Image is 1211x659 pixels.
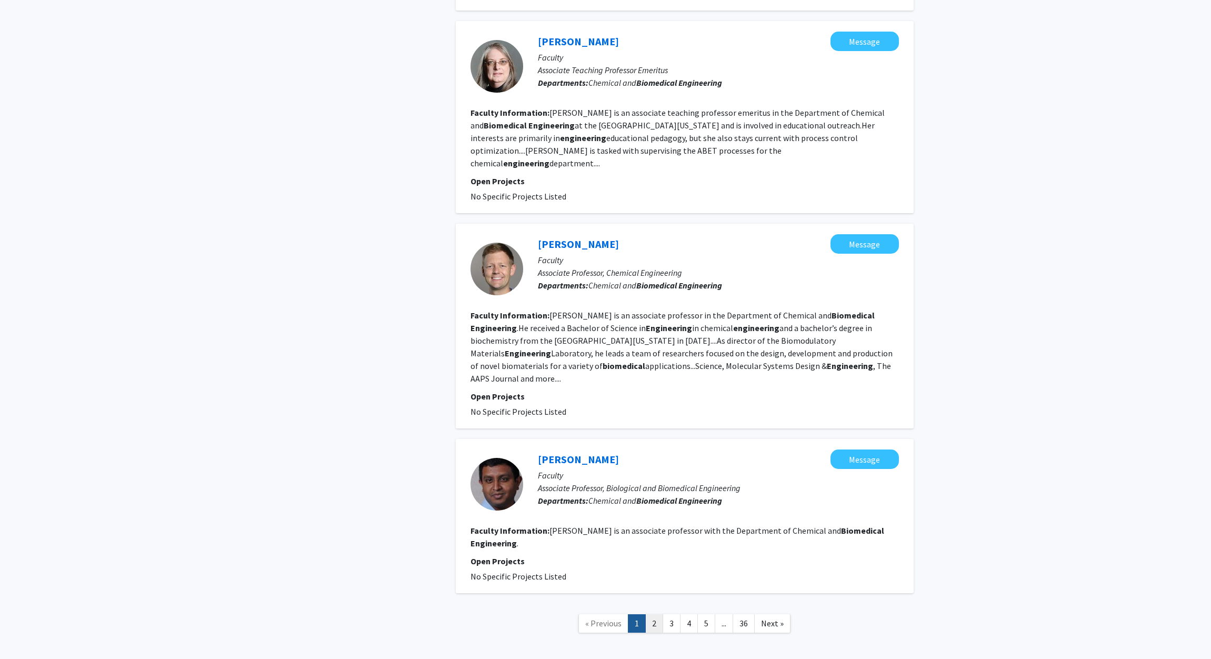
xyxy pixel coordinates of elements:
[830,234,899,254] button: Message Bret Ulery
[733,323,779,333] b: engineering
[505,348,551,358] b: Engineering
[722,618,726,628] span: ...
[538,453,619,466] a: [PERSON_NAME]
[471,175,899,187] p: Open Projects
[484,120,527,131] b: Biomedical
[636,280,677,291] b: Biomedical
[471,107,885,168] fg-read-more: [PERSON_NAME] is an associate teaching professor emeritus in the Department of Chemical and at th...
[538,482,899,494] p: Associate Professor, Biological and Biomedical Engineering
[471,571,566,582] span: No Specific Projects Listed
[538,280,588,291] b: Departments:
[471,310,549,321] b: Faculty Information:
[538,51,899,64] p: Faculty
[471,390,899,403] p: Open Projects
[588,77,722,88] span: Chemical and
[528,120,575,131] b: Engineering
[538,77,588,88] b: Departments:
[827,361,873,371] b: Engineering
[680,614,698,633] a: 4
[471,525,884,548] fg-read-more: [PERSON_NAME] is an associate professor with the Department of Chemical and .
[560,133,606,143] b: engineering
[678,280,722,291] b: Engineering
[503,158,549,168] b: engineering
[585,618,622,628] span: « Previous
[628,614,646,633] a: 1
[588,495,722,506] span: Chemical and
[471,555,899,567] p: Open Projects
[646,323,692,333] b: Engineering
[456,604,914,646] nav: Page navigation
[538,64,899,76] p: Associate Teaching Professor Emeritus
[830,32,899,51] button: Message Mary Myers
[678,77,722,88] b: Engineering
[761,618,784,628] span: Next »
[603,361,645,371] b: biomedical
[538,254,899,266] p: Faculty
[663,614,680,633] a: 3
[471,525,549,536] b: Faculty Information:
[471,323,517,333] b: Engineering
[636,77,677,88] b: Biomedical
[830,450,899,469] button: Message Shramik Sengupta
[636,495,677,506] b: Biomedical
[471,406,566,417] span: No Specific Projects Listed
[678,495,722,506] b: Engineering
[832,310,875,321] b: Biomedical
[471,191,566,202] span: No Specific Projects Listed
[538,495,588,506] b: Departments:
[733,614,755,633] a: 36
[471,538,517,548] b: Engineering
[645,614,663,633] a: 2
[538,237,619,251] a: [PERSON_NAME]
[538,469,899,482] p: Faculty
[841,525,884,536] b: Biomedical
[697,614,715,633] a: 5
[538,35,619,48] a: [PERSON_NAME]
[538,266,899,279] p: Associate Professor, Chemical Engineering
[588,280,722,291] span: Chemical and
[754,614,790,633] a: Next
[8,612,45,651] iframe: Chat
[471,310,893,384] fg-read-more: [PERSON_NAME] is an associate professor in the Department of Chemical and .He received a Bachelor...
[471,107,549,118] b: Faculty Information:
[578,614,628,633] a: Previous Page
